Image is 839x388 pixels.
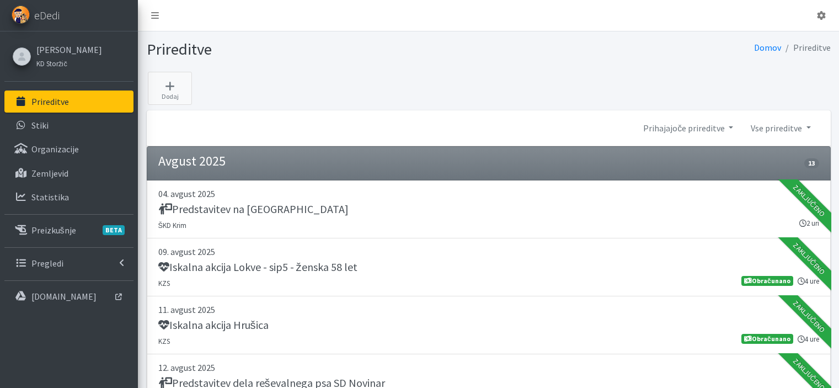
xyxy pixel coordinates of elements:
[4,138,133,160] a: Organizacije
[4,285,133,307] a: [DOMAIN_NAME]
[34,7,60,24] span: eDedi
[158,261,357,274] h5: Iskalna akcija Lokve - sip5 - ženska 58 let
[158,203,349,216] h5: Predstavitev na [GEOGRAPHIC_DATA]
[4,186,133,208] a: Statistika
[36,43,102,56] a: [PERSON_NAME]
[147,296,831,354] a: 11. avgust 2025 Iskalna akcija Hrušica KZS 4 ure Obračunano Zaključeno
[158,337,170,346] small: KZS
[31,225,76,236] p: Preizkušnje
[4,162,133,184] a: Zemljevid
[4,219,133,241] a: PreizkušnjeBETA
[36,59,67,68] small: KD Storžič
[158,279,170,288] small: KZS
[31,143,79,155] p: Organizacije
[158,245,819,258] p: 09. avgust 2025
[31,258,63,269] p: Pregledi
[781,40,831,56] li: Prireditve
[31,120,49,131] p: Stiki
[158,303,819,316] p: 11. avgust 2025
[103,225,125,235] span: BETA
[158,153,226,169] h4: Avgust 2025
[36,56,102,70] a: KD Storžič
[4,252,133,274] a: Pregledi
[158,361,819,374] p: 12. avgust 2025
[634,117,742,139] a: Prihajajoče prireditve
[31,96,69,107] p: Prireditve
[4,114,133,136] a: Stiki
[147,238,831,296] a: 09. avgust 2025 Iskalna akcija Lokve - sip5 - ženska 58 let KZS 4 ure Obračunano Zaključeno
[12,6,30,24] img: eDedi
[147,180,831,238] a: 04. avgust 2025 Predstavitev na [GEOGRAPHIC_DATA] ŠKD Krim 2 uri Zaključeno
[741,276,793,286] span: Obračunano
[158,318,269,332] h5: Iskalna akcija Hrušica
[754,42,781,53] a: Domov
[741,334,793,344] span: Obračunano
[804,158,819,168] span: 13
[158,187,819,200] p: 04. avgust 2025
[31,168,68,179] p: Zemljevid
[31,192,69,203] p: Statistika
[4,91,133,113] a: Prireditve
[147,40,485,59] h1: Prireditve
[31,291,97,302] p: [DOMAIN_NAME]
[158,221,187,230] small: ŠKD Krim
[742,117,819,139] a: Vse prireditve
[148,72,192,105] a: Dodaj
